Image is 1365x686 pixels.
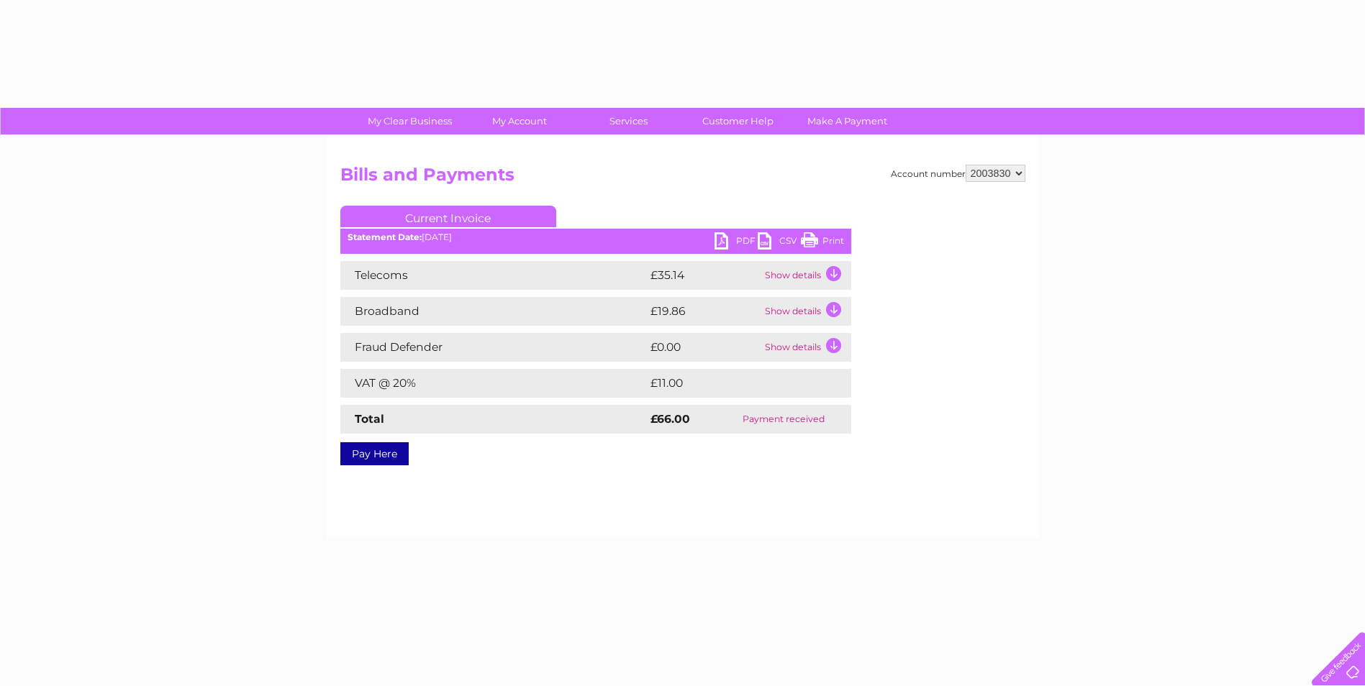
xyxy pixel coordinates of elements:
[340,297,647,326] td: Broadband
[355,412,384,426] strong: Total
[788,108,907,134] a: Make A Payment
[460,108,579,134] a: My Account
[340,333,647,362] td: Fraud Defender
[801,232,844,253] a: Print
[647,369,820,398] td: £11.00
[340,369,647,398] td: VAT @ 20%
[340,232,851,242] div: [DATE]
[350,108,469,134] a: My Clear Business
[647,297,761,326] td: £19.86
[761,333,851,362] td: Show details
[679,108,797,134] a: Customer Help
[647,261,761,290] td: £35.14
[715,232,758,253] a: PDF
[340,261,647,290] td: Telecoms
[569,108,688,134] a: Services
[647,333,761,362] td: £0.00
[348,232,422,242] b: Statement Date:
[340,442,409,465] a: Pay Here
[340,206,556,227] a: Current Invoice
[340,165,1025,192] h2: Bills and Payments
[758,232,801,253] a: CSV
[891,165,1025,182] div: Account number
[761,261,851,290] td: Show details
[761,297,851,326] td: Show details
[717,405,851,434] td: Payment received
[650,412,690,426] strong: £66.00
